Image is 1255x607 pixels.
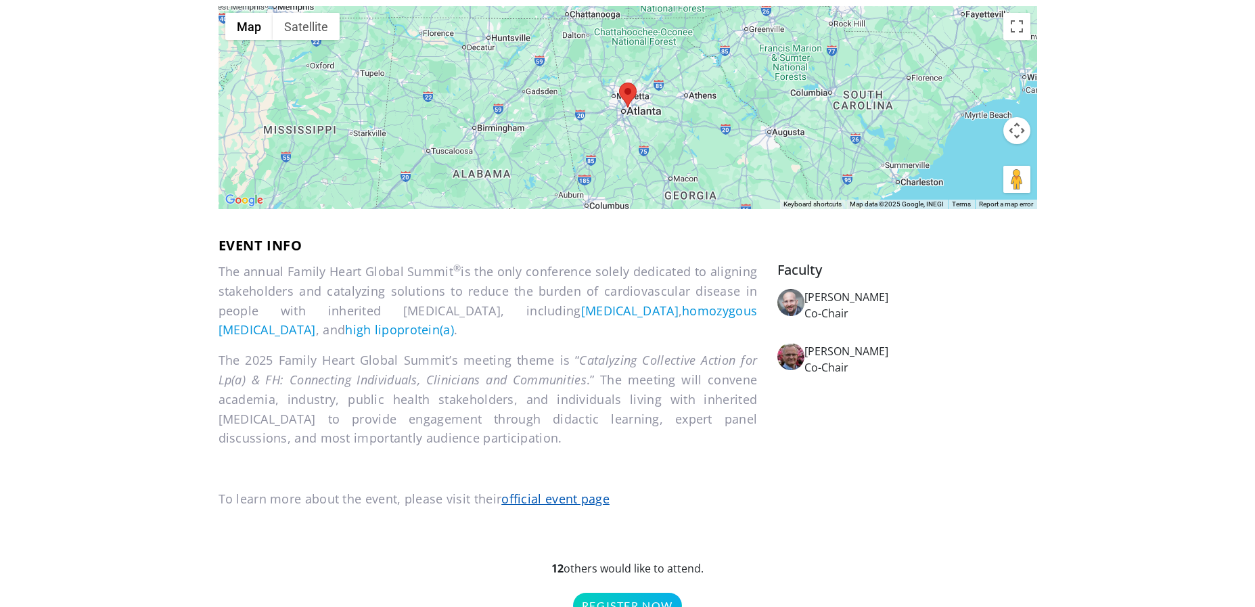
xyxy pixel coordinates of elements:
a: Report a map error [979,200,1033,208]
p: The 2025 Family Heart Global Summit’s meeting theme is “ .” The meeting will convene academia, in... [219,351,758,448]
a: Open this area in Google Maps (opens a new window) [222,192,267,209]
img: Google [222,192,267,209]
button: Show satellite imagery [273,13,340,40]
div: [PERSON_NAME] [804,343,1036,359]
a: Terms (opens in new tab) [952,200,971,208]
button: Keyboard shortcuts [783,200,842,209]
span: Map data ©2025 Google, INEGI [850,200,944,208]
strong: 12 [551,561,564,576]
a: official event page [501,491,610,507]
sup: ® [453,262,461,274]
a: high lipoprotein(a) [345,321,454,338]
p: Co-Chair [804,305,1036,321]
button: Show street map [225,13,273,40]
h5: Faculty [777,262,1036,278]
img: Avatar [777,289,804,316]
p: To learn more about the event, please visit their [219,489,758,509]
p: Co-Chair [804,359,1036,376]
button: Drag Pegman onto the map to open Street View [1003,166,1030,193]
img: Avatar [777,343,804,370]
a: [MEDICAL_DATA] [581,302,679,319]
p: The annual Family Heart Global Summit is the only conference solely dedicated to aligning stakeho... [219,262,758,340]
button: Toggle fullscreen view [1003,13,1030,40]
button: Map camera controls [1003,117,1030,144]
div: [PERSON_NAME] [804,289,1036,305]
h3: Event info [219,238,1037,254]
